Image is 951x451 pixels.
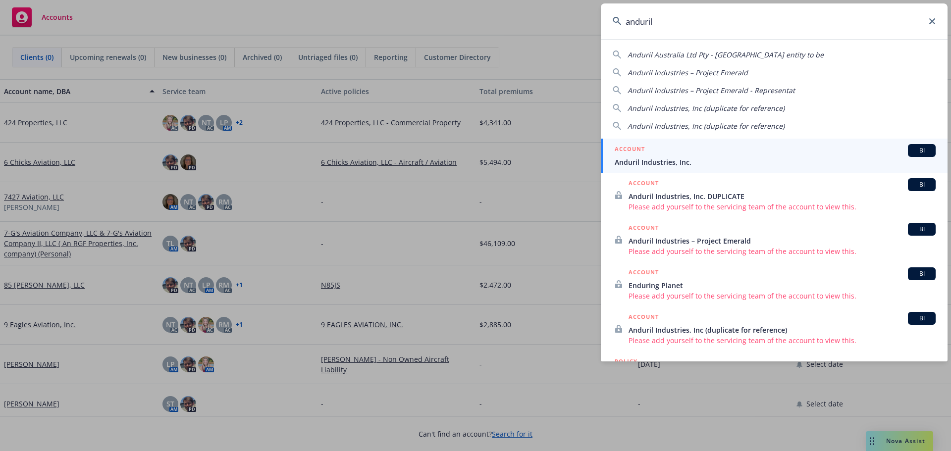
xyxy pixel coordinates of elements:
[601,306,948,351] a: ACCOUNTBIAnduril Industries, Inc (duplicate for reference)Please add yourself to the servicing te...
[601,139,948,173] a: ACCOUNTBIAnduril Industries, Inc.
[629,223,659,235] h5: ACCOUNT
[629,291,936,301] span: Please add yourself to the servicing team of the account to view this.
[629,325,936,335] span: Anduril Industries, Inc (duplicate for reference)
[629,201,936,212] span: Please add yourself to the servicing team of the account to view this.
[615,356,637,366] h5: POLICY
[601,262,948,306] a: ACCOUNTBIEnduring PlanetPlease add yourself to the servicing team of the account to view this.
[628,103,785,113] span: Anduril Industries, Inc (duplicate for reference)
[912,180,932,189] span: BI
[615,157,936,167] span: Anduril Industries, Inc.
[601,3,948,39] input: Search...
[629,178,659,190] h5: ACCOUNT
[628,86,795,95] span: Anduril Industries – Project Emerald - Representat
[629,246,936,256] span: Please add yourself to the servicing team of the account to view this.
[628,121,785,131] span: Anduril Industries, Inc (duplicate for reference)
[629,280,936,291] span: Enduring Planet
[629,267,659,279] h5: ACCOUNT
[629,312,659,324] h5: ACCOUNT
[912,269,932,278] span: BI
[615,144,645,156] h5: ACCOUNT
[912,314,932,323] span: BI
[629,236,936,246] span: Anduril Industries – Project Emerald
[601,351,948,394] a: POLICY
[912,225,932,234] span: BI
[912,146,932,155] span: BI
[601,173,948,217] a: ACCOUNTBIAnduril Industries, Inc. DUPLICATEPlease add yourself to the servicing team of the accou...
[629,191,936,201] span: Anduril Industries, Inc. DUPLICATE
[629,335,936,346] span: Please add yourself to the servicing team of the account to view this.
[601,217,948,262] a: ACCOUNTBIAnduril Industries – Project EmeraldPlease add yourself to the servicing team of the acc...
[628,50,824,59] span: Anduril Australia Ltd Pty - [GEOGRAPHIC_DATA] entity to be
[628,68,748,77] span: Anduril Industries – Project Emerald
